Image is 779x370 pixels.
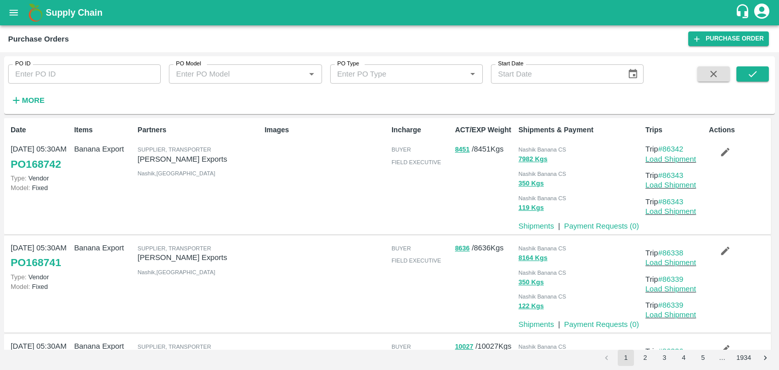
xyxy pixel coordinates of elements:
[518,245,566,251] span: Nashik Banana CS
[337,60,359,68] label: PO Type
[554,216,560,232] div: |
[646,274,705,285] p: Trip
[11,174,26,182] span: Type:
[392,257,441,264] span: field executive
[172,67,289,81] input: Enter PO Model
[466,67,479,81] button: Open
[491,64,619,84] input: Start Date
[518,222,554,230] a: Shipments
[518,195,566,201] span: Nashik Banana CS
[646,170,705,181] p: Trip
[554,315,560,330] div: |
[676,350,692,366] button: Go to page 4
[688,31,769,46] a: Purchase Order
[646,300,705,311] p: Trip
[618,350,634,366] button: page 1
[637,350,653,366] button: Go to page 2
[305,67,318,81] button: Open
[392,125,451,135] p: Incharge
[455,242,514,254] p: / 8636 Kgs
[658,249,684,257] a: #86338
[646,311,696,319] a: Load Shipment
[2,1,25,24] button: open drawer
[176,60,201,68] label: PO Model
[518,154,547,165] button: 7982 Kgs
[518,270,566,276] span: Nashik Banana CS
[137,146,211,153] span: Supplier, Transporter
[757,350,773,366] button: Go to next page
[46,8,102,18] b: Supply Chain
[455,341,473,353] button: 10027
[74,143,133,155] p: Banana Export
[646,181,696,189] a: Load Shipment
[392,146,411,153] span: buyer
[518,178,544,190] button: 350 Kgs
[564,222,639,230] a: Payment Requests (0)
[392,245,411,251] span: buyer
[11,125,70,135] p: Date
[714,353,730,363] div: …
[265,125,387,135] p: Images
[11,272,70,282] p: Vendor
[518,252,547,264] button: 8164 Kgs
[8,32,69,46] div: Purchase Orders
[646,196,705,207] p: Trip
[11,283,30,290] span: Model:
[564,320,639,328] a: Payment Requests (0)
[8,64,161,84] input: Enter PO ID
[11,183,70,193] p: Fixed
[46,6,735,20] a: Supply Chain
[646,155,696,163] a: Load Shipment
[11,143,70,155] p: [DATE] 05:30AM
[455,341,514,352] p: / 10027 Kgs
[518,171,566,177] span: Nashik Banana CS
[518,293,566,300] span: Nashik Banana CS
[11,242,70,253] p: [DATE] 05:30AM
[518,320,554,328] a: Shipments
[392,159,441,165] span: field executive
[455,144,470,156] button: 8451
[11,155,61,173] a: PO168742
[8,92,47,109] button: More
[15,60,30,68] label: PO ID
[333,67,450,81] input: Enter PO Type
[11,341,70,352] p: [DATE] 05:30AM
[498,60,523,68] label: Start Date
[455,243,470,254] button: 8636
[658,145,684,153] a: #86342
[623,64,643,84] button: Choose date
[646,125,705,135] p: Trips
[137,154,260,165] p: [PERSON_NAME] Exports
[518,202,544,214] button: 119 Kgs
[137,344,211,350] span: Supplier, Transporter
[11,184,30,192] span: Model:
[137,269,215,275] span: Nashik , [GEOGRAPHIC_DATA]
[22,96,45,104] strong: More
[11,173,70,183] p: Vendor
[25,3,46,23] img: logo
[656,350,672,366] button: Go to page 3
[658,198,684,206] a: #86343
[74,125,133,135] p: Items
[646,258,696,267] a: Load Shipment
[455,143,514,155] p: / 8451 Kgs
[11,282,70,291] p: Fixed
[695,350,711,366] button: Go to page 5
[646,285,696,293] a: Load Shipment
[646,247,705,258] p: Trip
[137,245,211,251] span: Supplier, Transporter
[11,253,61,272] a: PO168741
[658,301,684,309] a: #86339
[137,125,260,135] p: Partners
[137,252,260,263] p: [PERSON_NAME] Exports
[646,143,705,155] p: Trip
[733,350,754,366] button: Go to page 1934
[597,350,775,366] nav: pagination navigation
[518,277,544,288] button: 350 Kgs
[646,207,696,215] a: Load Shipment
[753,2,771,23] div: account of current user
[392,344,411,350] span: buyer
[646,346,705,357] p: Trip
[658,275,684,283] a: #86339
[518,125,641,135] p: Shipments & Payment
